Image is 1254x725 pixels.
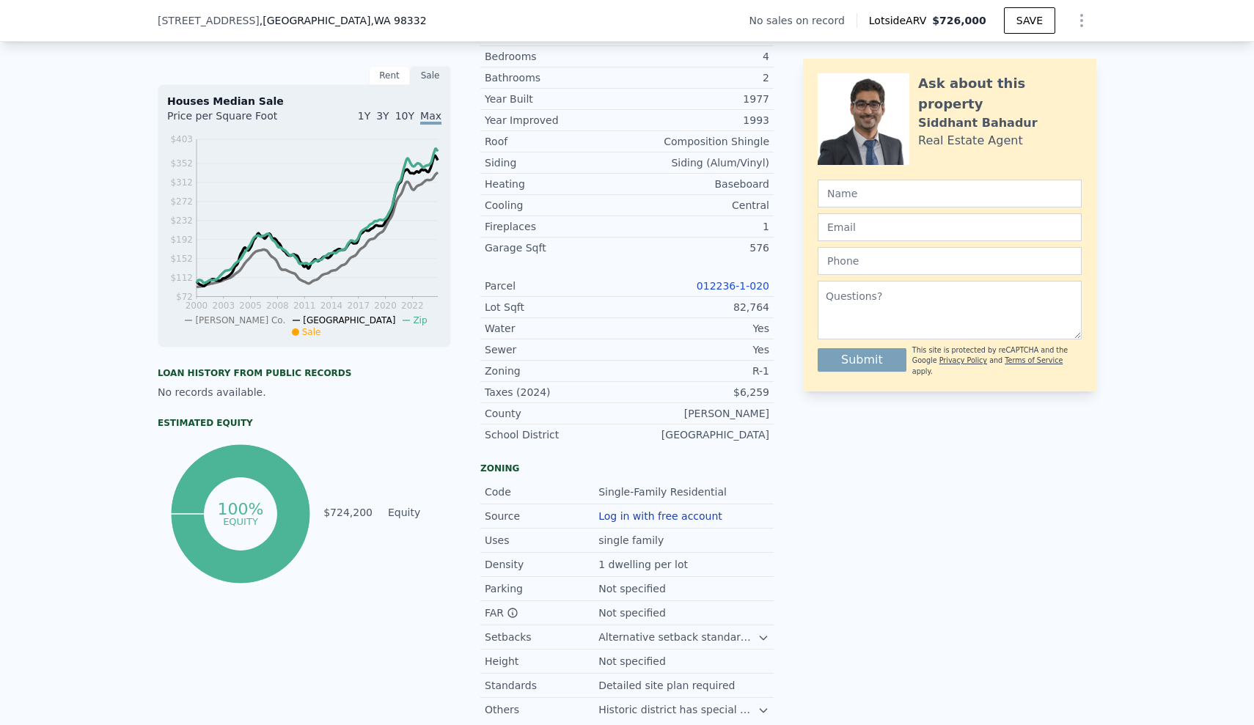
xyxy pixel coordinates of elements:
[170,177,193,188] tspan: $312
[170,196,193,207] tspan: $272
[818,348,906,372] button: Submit
[627,364,769,378] div: R-1
[302,327,321,337] span: Sale
[170,235,193,245] tspan: $192
[303,315,395,325] span: [GEOGRAPHIC_DATA]
[818,180,1082,207] input: Name
[627,240,769,255] div: 576
[627,49,769,64] div: 4
[320,301,343,311] tspan: 2014
[918,73,1082,114] div: Ask about this property
[485,49,627,64] div: Bedrooms
[376,110,389,122] span: 3Y
[1067,6,1096,35] button: Show Options
[598,533,667,548] div: single family
[485,509,598,523] div: Source
[598,654,669,669] div: Not specified
[598,557,691,572] div: 1 dwelling per lot
[158,385,451,400] div: No records available.
[213,301,235,311] tspan: 2003
[374,301,397,311] tspan: 2020
[485,92,627,106] div: Year Built
[480,463,774,474] div: Zoning
[598,606,669,620] div: Not specified
[627,155,769,170] div: Siding (Alum/Vinyl)
[410,66,451,85] div: Sale
[598,485,730,499] div: Single-Family Residential
[627,219,769,234] div: 1
[158,13,260,28] span: [STREET_ADDRESS]
[266,301,289,311] tspan: 2008
[598,630,758,644] div: Alternative setback standards available within historic district
[358,110,370,122] span: 1Y
[485,177,627,191] div: Heating
[627,321,769,336] div: Yes
[627,300,769,314] div: 82,764
[195,315,285,325] span: [PERSON_NAME] Co.
[627,342,769,357] div: Yes
[485,678,598,693] div: Standards
[869,13,932,28] span: Lotside ARV
[217,500,263,518] tspan: 100%
[485,406,627,421] div: County
[485,581,598,596] div: Parking
[167,108,304,132] div: Price per Square Foot
[485,134,627,149] div: Roof
[598,702,758,717] div: Historic district has special standards
[167,94,441,108] div: Houses Median Sale
[818,247,1082,275] input: Phone
[598,581,669,596] div: Not specified
[239,301,262,311] tspan: 2005
[1005,356,1063,364] a: Terms of Service
[485,364,627,378] div: Zoning
[912,345,1082,377] div: This site is protected by reCAPTCHA and the Google and apply.
[170,254,193,264] tspan: $152
[485,219,627,234] div: Fireplaces
[395,110,414,122] span: 10Y
[170,216,193,226] tspan: $232
[170,134,193,144] tspan: $403
[485,113,627,128] div: Year Improved
[385,504,451,520] td: Equity
[627,427,769,442] div: [GEOGRAPHIC_DATA]
[598,678,738,693] div: Detailed site plan required
[627,92,769,106] div: 1977
[485,702,598,717] div: Others
[485,485,598,499] div: Code
[223,515,258,526] tspan: equity
[932,15,986,26] span: $726,000
[176,292,193,302] tspan: $72
[186,301,208,311] tspan: 2000
[697,280,769,292] a: 012236-1-020
[918,114,1038,132] div: Siddhant Bahadur
[918,132,1023,150] div: Real Estate Agent
[293,301,316,311] tspan: 2011
[485,606,598,620] div: FAR
[485,279,627,293] div: Parcel
[485,342,627,357] div: Sewer
[749,13,857,28] div: No sales on record
[1004,7,1055,34] button: SAVE
[485,300,627,314] div: Lot Sqft
[598,510,722,522] button: Log in with free account
[348,301,370,311] tspan: 2017
[627,406,769,421] div: [PERSON_NAME]
[370,15,426,26] span: , WA 98332
[420,110,441,125] span: Max
[485,654,598,669] div: Height
[485,385,627,400] div: Taxes (2024)
[158,417,451,429] div: Estimated Equity
[818,213,1082,241] input: Email
[485,240,627,255] div: Garage Sqft
[485,557,598,572] div: Density
[158,367,451,379] div: Loan history from public records
[170,158,193,169] tspan: $352
[485,533,598,548] div: Uses
[627,198,769,213] div: Central
[627,177,769,191] div: Baseboard
[323,504,373,520] td: $724,200
[485,198,627,213] div: Cooling
[485,427,627,442] div: School District
[627,70,769,85] div: 2
[401,301,424,311] tspan: 2022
